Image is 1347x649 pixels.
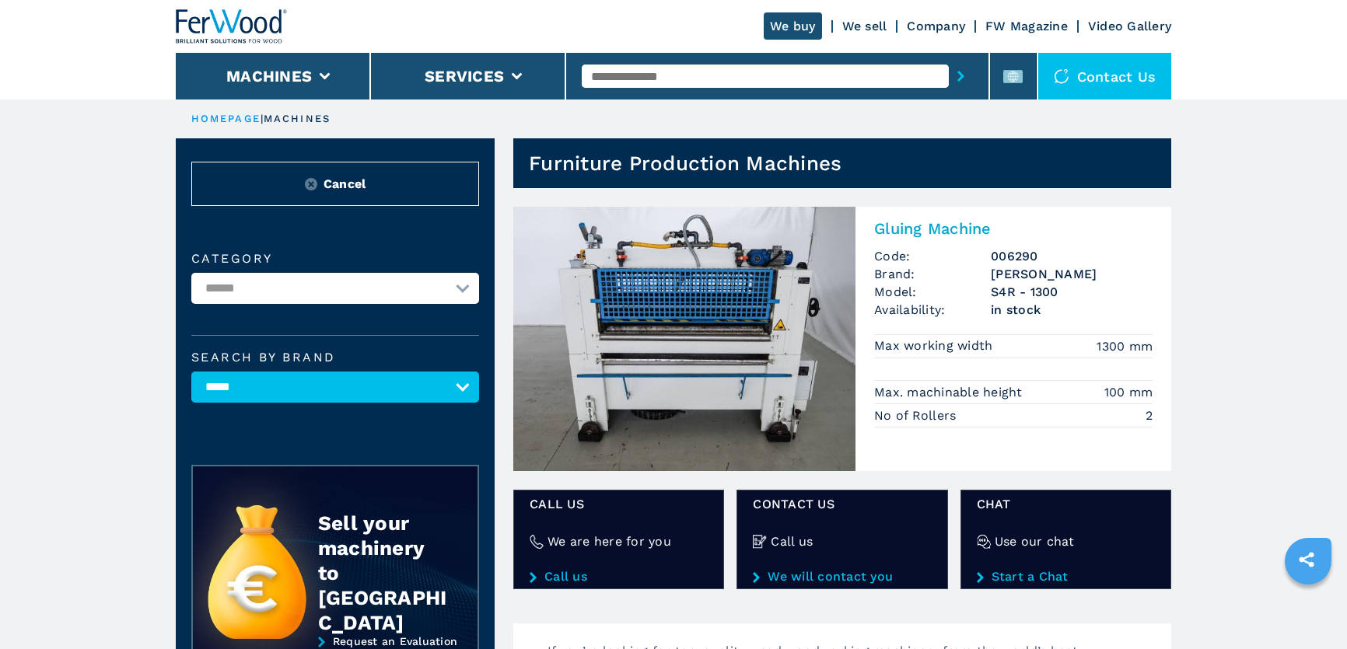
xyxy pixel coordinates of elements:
a: FW Magazine [985,19,1068,33]
span: Brand: [874,265,991,283]
p: No of Rollers [874,407,960,424]
div: Sell your machinery to [GEOGRAPHIC_DATA] [318,511,447,635]
h3: S4R - 1300 [991,283,1153,301]
p: Max. machinable height [874,384,1027,401]
h4: We are here for you [548,532,671,550]
img: Reset [305,178,317,190]
label: Category [191,253,479,265]
img: Ferwood [176,9,288,44]
a: sharethis [1287,540,1326,579]
p: Max working width [874,337,997,354]
h3: 006290 [991,247,1153,265]
a: Company [907,19,965,33]
h3: [PERSON_NAME] [991,265,1153,283]
span: Chat [977,495,1155,513]
span: CONTACT US [753,495,931,513]
span: | [261,113,264,124]
em: 100 mm [1104,383,1153,401]
img: Use our chat [977,535,991,549]
a: We buy [764,12,822,40]
a: We sell [842,19,887,33]
iframe: Chat [1281,579,1335,637]
button: submit-button [949,58,973,94]
button: ResetCancel [191,162,479,206]
a: Call us [530,570,708,584]
span: Model: [874,283,991,301]
img: Contact us [1054,68,1069,84]
span: in stock [991,301,1153,319]
button: Machines [226,67,312,85]
label: Search by brand [191,351,479,364]
span: Availability: [874,301,991,319]
h4: Call us [771,532,813,550]
a: Start a Chat [977,570,1155,584]
a: Gluing Machine OSAMA S4R - 1300Gluing MachineCode:006290Brand:[PERSON_NAME]Model:S4R - 1300Availa... [513,207,1171,471]
a: Video Gallery [1088,19,1171,33]
img: Call us [753,535,767,549]
span: Call us [530,495,708,513]
span: Code: [874,247,991,265]
em: 2 [1146,406,1153,424]
h2: Gluing Machine [874,219,1153,238]
span: Cancel [324,175,366,193]
em: 1300 mm [1097,337,1153,355]
button: Services [425,67,504,85]
p: machines [264,112,331,126]
h1: Furniture Production Machines [529,151,841,176]
div: Contact us [1038,53,1172,99]
h4: Use our chat [995,532,1075,550]
img: We are here for you [530,535,544,549]
a: HOMEPAGE [191,113,261,124]
a: We will contact you [753,570,931,584]
img: Gluing Machine OSAMA S4R - 1300 [513,207,855,471]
